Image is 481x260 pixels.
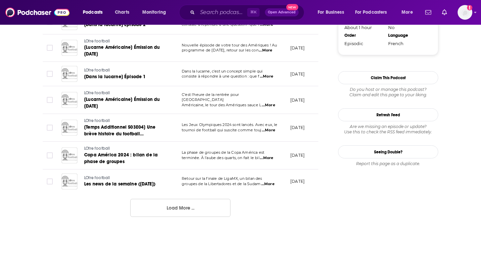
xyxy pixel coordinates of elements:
[338,145,438,158] a: Seeing Double?
[47,125,53,131] span: Toggle select row
[138,7,175,18] button: open menu
[458,5,472,20] button: Show profile menu
[265,8,299,16] button: Open AdvancedNew
[84,44,160,57] span: [Lucarne Américaine] Émission du [DATE]
[84,124,164,137] a: [Temps Additionnel S03E04] Une brève histoire du football olympique
[355,8,387,17] span: For Podcasters
[286,4,298,10] span: New
[84,44,164,57] a: [Lucarne Américaine] Émission du [DATE]
[262,128,275,133] span: ...More
[47,97,53,103] span: Toggle select row
[439,7,450,18] a: Show notifications dropdown
[458,5,472,20] img: User Profile
[397,7,421,18] button: open menu
[351,7,397,18] button: open menu
[260,74,273,79] span: ...More
[338,161,438,166] div: Report this page as a duplicate.
[260,155,273,161] span: ...More
[84,39,110,43] span: LOtre football
[423,7,434,18] a: Show notifications dropdown
[84,68,110,73] span: LOtre football
[84,118,110,123] span: LOtre football
[182,181,261,186] span: groupes de la Libertadores et de la Sudam
[84,152,164,165] a: Copa América 2024 : bilan de la phase de groupes
[467,5,472,10] svg: Add a profile image
[344,25,384,30] div: About 1 hour
[84,97,160,109] span: [Lucarne Américaine] Émission du [DATE]
[182,155,260,160] span: terminée. À l'aube des quarts, on fait le bil
[290,125,305,130] p: [DATE]
[182,122,278,127] span: Les Jeux Olympiques 2024 sont lancés. Avec eux, le
[182,176,262,181] span: Retour sur la finale de LigaMX, un bilan des
[111,7,133,18] a: Charts
[84,181,155,187] span: Les news de la semaine ([DATE])
[84,146,110,151] span: LOtre football
[338,71,438,84] button: Claim This Podcast
[338,87,438,98] div: Claim and edit this page to your liking.
[290,97,305,103] p: [DATE]
[84,146,164,152] a: LOtre football
[268,11,296,14] span: Open Advanced
[388,41,428,46] div: French
[115,8,129,17] span: Charts
[338,108,438,121] button: Refresh Feed
[338,124,438,135] div: Are we missing an episode or update? Use this to check the RSS feed immediately.
[84,68,164,74] a: LOtre football
[84,38,164,44] a: LOtre football
[388,25,428,30] div: No
[130,199,230,217] button: Load More ...
[84,74,164,80] a: [Dans la lucarne] Épisode 1
[84,90,164,96] a: LOtre football
[84,175,164,181] a: LOtre football
[84,152,158,164] span: Copa América 2024 : bilan de la phase de groupes
[182,74,259,79] span: consiste à répondre à une question : que f
[84,124,155,143] span: [Temps Additionnel S03E04] Une brève histoire du football olympique
[182,69,263,74] span: Dans la lucarne, c'est un concept simple qui
[47,45,53,51] span: Toggle select row
[197,7,247,18] input: Search podcasts, credits, & more...
[84,181,164,187] a: Les news de la semaine ([DATE])
[313,7,352,18] button: open menu
[78,7,111,18] button: open menu
[83,8,103,17] span: Podcasts
[290,45,305,51] p: [DATE]
[185,5,311,20] div: Search podcasts, credits, & more...
[290,71,305,77] p: [DATE]
[318,8,344,17] span: For Business
[84,21,164,28] a: [Dans la lucarne] Épisode 2
[290,152,305,158] p: [DATE]
[338,87,438,92] span: Do you host or manage this podcast?
[84,175,110,180] span: LOtre football
[182,128,261,132] span: tournoi de football qui suscite comme touj
[262,103,275,108] span: ...More
[247,8,260,17] span: ⌘ K
[182,103,261,107] span: Américaine, le tour des Amériques sauce L
[142,8,166,17] span: Monitoring
[458,5,472,20] span: Logged in as NicolaLynch
[182,92,239,102] span: C'est l'heure de la rentrée pour [GEOGRAPHIC_DATA]
[182,43,277,47] span: Nouvelle épisode de votre tour des Amériques ! Au
[261,181,275,187] span: ...More
[182,150,264,155] span: La phase de groupes de la Copa América est
[84,91,110,95] span: LOtre football
[84,96,164,110] a: [Lucarne Américaine] Émission du [DATE]
[182,48,259,52] span: programme de [DATE], retour sur les con
[388,33,428,38] div: Language
[84,118,164,124] a: LOtre football
[402,8,413,17] span: More
[47,71,53,77] span: Toggle select row
[182,22,259,27] span: consiste à répondre à une question : que f
[290,178,305,184] p: [DATE]
[47,178,53,184] span: Toggle select row
[47,152,53,158] span: Toggle select row
[84,74,146,80] span: [Dans la lucarne] Épisode 1
[344,33,384,38] div: Order
[5,6,69,19] img: Podchaser - Follow, Share and Rate Podcasts
[344,41,384,46] div: Episodic
[259,48,272,53] span: ...More
[47,19,53,25] span: Toggle select row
